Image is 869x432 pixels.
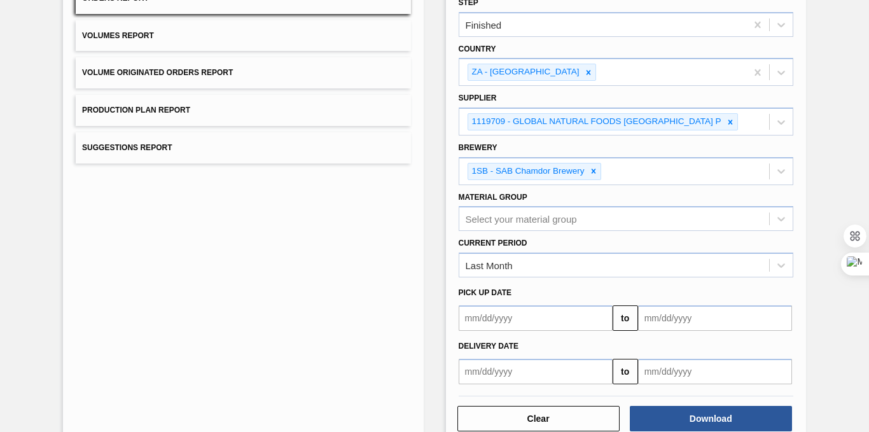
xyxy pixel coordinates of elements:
[76,95,410,126] button: Production Plan Report
[457,406,620,431] button: Clear
[82,31,154,40] span: Volumes Report
[459,305,613,331] input: mm/dd/yyyy
[76,20,410,52] button: Volumes Report
[76,57,410,88] button: Volume Originated Orders Report
[638,305,792,331] input: mm/dd/yyyy
[459,288,512,297] span: Pick up Date
[459,359,613,384] input: mm/dd/yyyy
[82,68,233,77] span: Volume Originated Orders Report
[459,94,497,102] label: Supplier
[613,305,638,331] button: to
[466,19,502,30] div: Finished
[76,132,410,164] button: Suggestions Report
[468,164,587,179] div: 1SB - SAB Chamdor Brewery
[459,45,496,53] label: Country
[459,342,518,351] span: Delivery Date
[630,406,792,431] button: Download
[459,193,527,202] label: Material Group
[468,64,581,80] div: ZA - [GEOGRAPHIC_DATA]
[466,214,577,225] div: Select your material group
[459,239,527,247] label: Current Period
[82,106,190,115] span: Production Plan Report
[466,260,513,271] div: Last Month
[468,114,723,130] div: 1119709 - GLOBAL NATURAL FOODS [GEOGRAPHIC_DATA] P
[459,143,497,152] label: Brewery
[613,359,638,384] button: to
[82,143,172,152] span: Suggestions Report
[638,359,792,384] input: mm/dd/yyyy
